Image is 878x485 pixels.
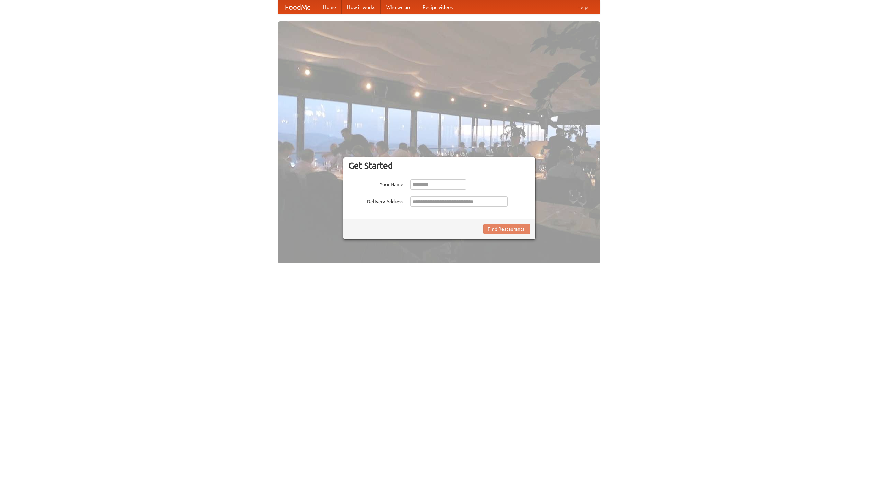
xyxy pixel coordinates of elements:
button: Find Restaurants! [483,224,530,234]
a: Home [318,0,342,14]
h3: Get Started [348,160,530,171]
a: Help [572,0,593,14]
a: Who we are [381,0,417,14]
a: Recipe videos [417,0,458,14]
label: Delivery Address [348,196,403,205]
label: Your Name [348,179,403,188]
a: FoodMe [278,0,318,14]
a: How it works [342,0,381,14]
